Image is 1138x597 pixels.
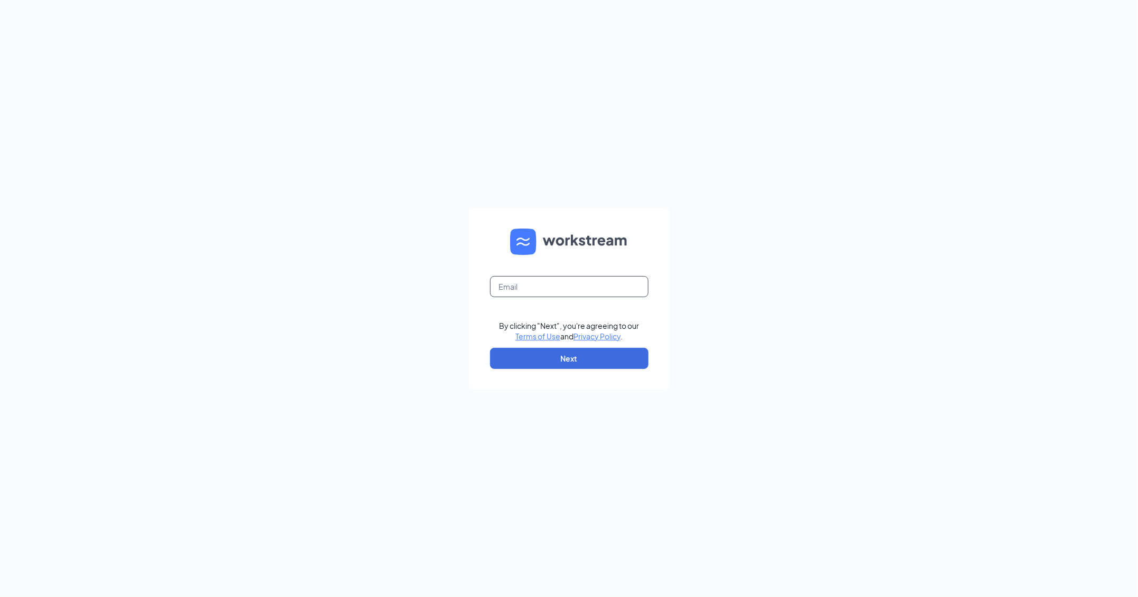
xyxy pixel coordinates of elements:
button: Next [490,348,648,369]
div: By clicking "Next", you're agreeing to our and . [499,320,639,342]
a: Privacy Policy [573,331,620,341]
a: Terms of Use [515,331,560,341]
img: WS logo and Workstream text [510,229,628,255]
input: Email [490,276,648,297]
